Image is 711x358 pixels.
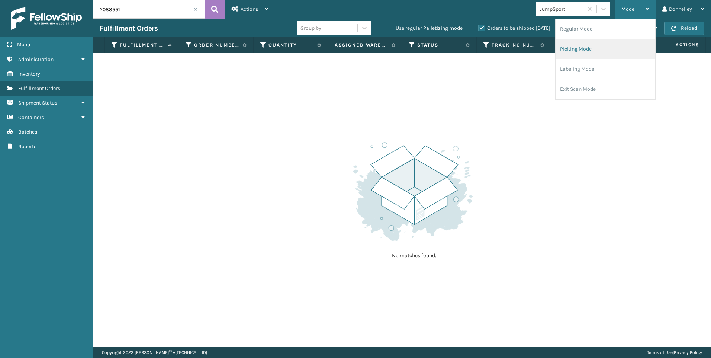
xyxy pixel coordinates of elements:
li: Labeling Mode [556,59,655,79]
label: Assigned Warehouse [335,42,388,48]
span: Actions [652,39,704,51]
label: Orders to be shipped [DATE] [478,25,550,31]
label: Tracking Number [492,42,537,48]
div: JumpSport [540,5,584,13]
span: Fulfillment Orders [18,85,60,92]
li: Exit Scan Mode [556,79,655,99]
span: Shipment Status [18,100,57,106]
label: Quantity [268,42,313,48]
label: Order Number [194,42,239,48]
img: logo [11,7,82,30]
label: Fulfillment Order Id [120,42,165,48]
label: Status [417,42,462,48]
a: Terms of Use [647,350,673,355]
span: Mode [621,6,634,12]
div: Group by [300,24,321,32]
span: Menu [17,41,30,48]
a: Privacy Policy [674,350,702,355]
span: Containers [18,114,44,121]
li: Regular Mode [556,19,655,39]
span: Inventory [18,71,40,77]
li: Picking Mode [556,39,655,59]
span: Reports [18,143,36,150]
span: Actions [241,6,258,12]
div: | [647,347,702,358]
label: Use regular Palletizing mode [387,25,463,31]
span: Batches [18,129,37,135]
h3: Fulfillment Orders [100,24,158,33]
p: Copyright 2023 [PERSON_NAME]™ v [TECHNICAL_ID] [102,347,207,358]
button: Reload [664,22,704,35]
span: Administration [18,56,54,63]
